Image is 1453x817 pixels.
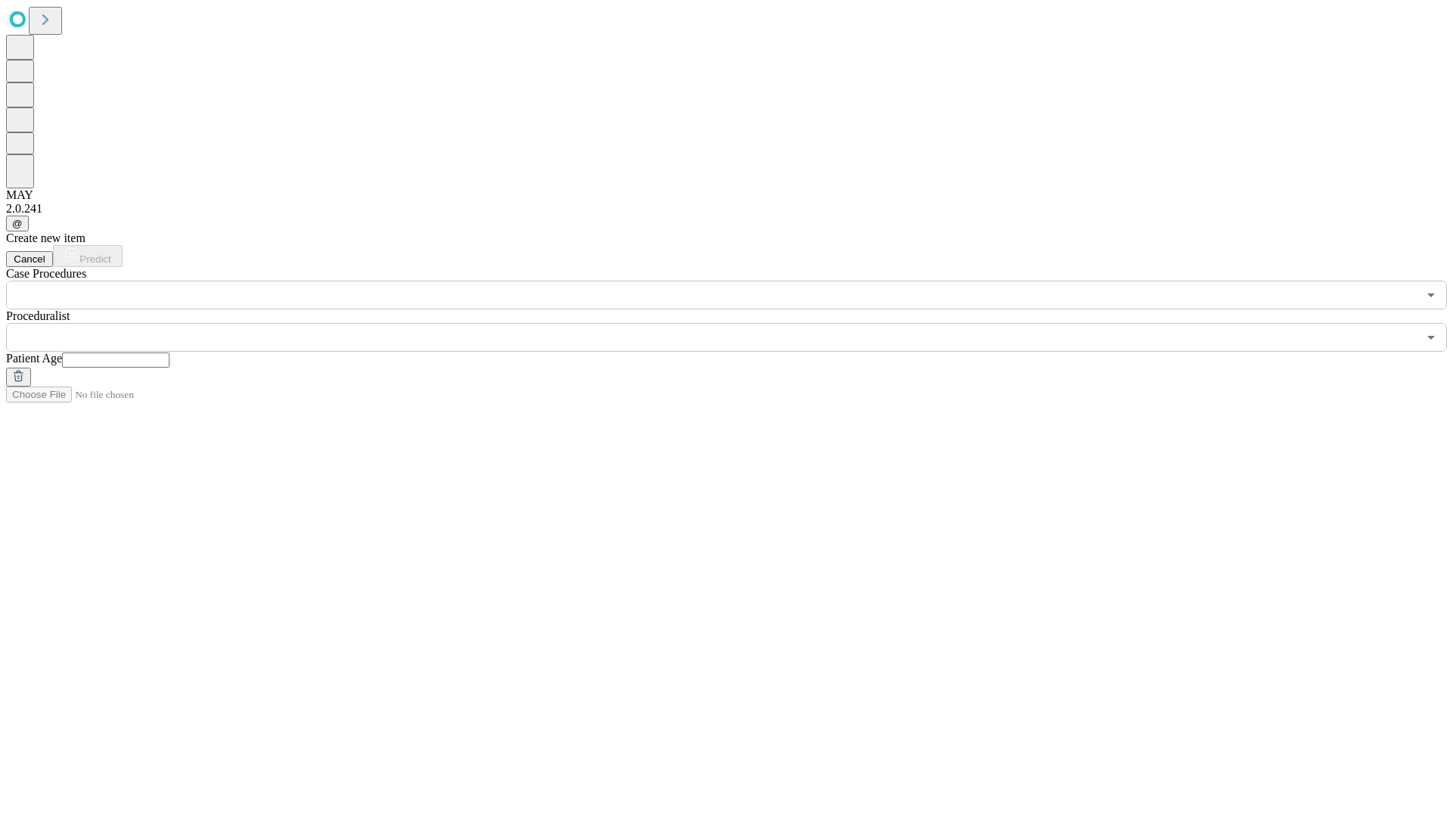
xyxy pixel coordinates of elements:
[6,188,1447,202] div: MAY
[6,309,70,322] span: Proceduralist
[6,231,86,244] span: Create new item
[1420,284,1442,306] button: Open
[1420,327,1442,348] button: Open
[14,253,45,265] span: Cancel
[6,352,62,365] span: Patient Age
[53,245,123,267] button: Predict
[79,253,110,265] span: Predict
[6,251,53,267] button: Cancel
[6,216,29,231] button: @
[12,218,23,229] span: @
[6,267,86,280] span: Scheduled Procedure
[6,202,1447,216] div: 2.0.241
